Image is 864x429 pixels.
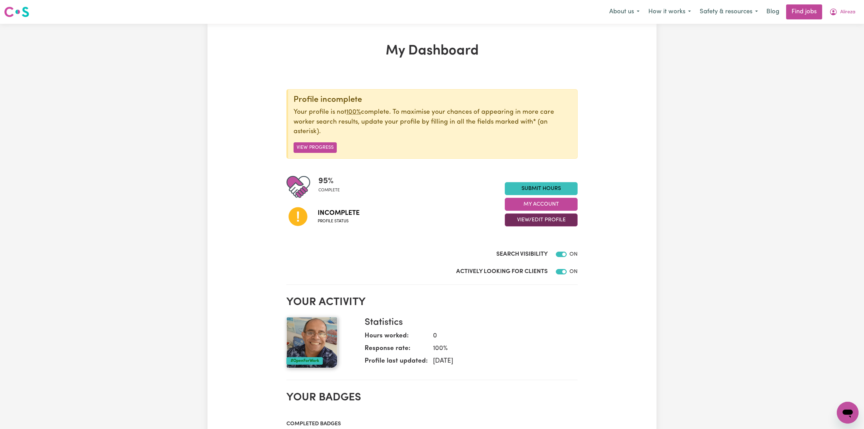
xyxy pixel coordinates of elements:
h2: Your badges [286,391,578,404]
span: 95 % [318,175,340,187]
a: Blog [762,4,783,19]
span: ON [569,252,578,257]
p: Your profile is not complete. To maximise your chances of appearing in more care worker search re... [294,108,572,137]
div: #OpenForWork [286,357,323,365]
button: View/Edit Profile [505,213,578,226]
dt: Response rate: [365,344,428,356]
button: View Progress [294,142,337,153]
a: Find jobs [786,4,822,19]
a: Careseekers logo [4,4,29,20]
span: ON [569,269,578,274]
h2: Your activity [286,296,578,309]
button: My Account [825,5,860,19]
dd: 100 % [428,344,572,354]
u: 100% [346,109,361,115]
h3: Completed badges [286,421,578,427]
span: complete [318,187,340,193]
iframe: Button to launch messaging window [837,402,859,424]
h1: My Dashboard [286,43,578,59]
label: Actively Looking for Clients [456,267,548,276]
button: How it works [644,5,695,19]
span: Alireza [840,9,855,16]
dd: [DATE] [428,356,572,366]
dt: Profile last updated: [365,356,428,369]
button: About us [605,5,644,19]
label: Search Visibility [496,250,548,259]
dt: Hours worked: [365,331,428,344]
button: Safety & resources [695,5,762,19]
dd: 0 [428,331,572,341]
div: Profile completeness: 95% [318,175,345,199]
a: Submit Hours [505,182,578,195]
span: Profile status [318,218,360,224]
h3: Statistics [365,317,572,329]
img: Careseekers logo [4,6,29,18]
div: Profile incomplete [294,95,572,105]
button: My Account [505,198,578,211]
img: Your profile picture [286,317,337,368]
span: Incomplete [318,208,360,218]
